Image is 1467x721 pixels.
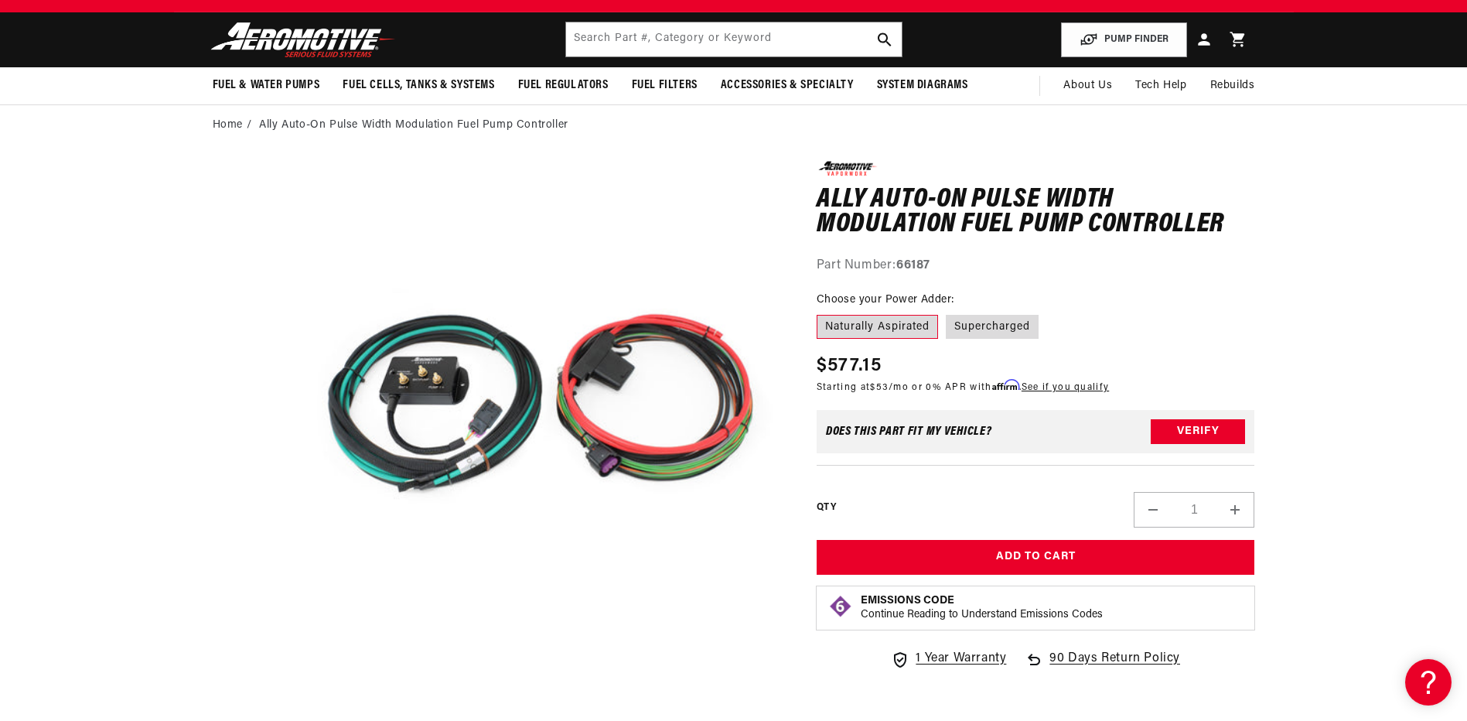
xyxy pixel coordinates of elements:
[817,352,882,380] span: $577.15
[817,540,1255,575] button: Add to Cart
[817,188,1255,237] h1: Ally Auto-On Pulse Width Modulation Fuel Pump Controller
[861,595,954,607] strong: Emissions Code
[946,315,1039,340] label: Supercharged
[828,594,853,619] img: Emissions code
[709,67,865,104] summary: Accessories & Specialty
[817,315,938,340] label: Naturally Aspirated
[620,67,709,104] summary: Fuel Filters
[817,501,836,514] label: QTY
[1052,67,1124,104] a: About Us
[1199,67,1267,104] summary: Rebuilds
[1061,22,1187,57] button: PUMP FINDER
[259,117,568,134] li: Ally Auto-On Pulse Width Modulation Fuel Pump Controller
[213,161,786,691] media-gallery: Gallery Viewer
[861,608,1103,622] p: Continue Reading to Understand Emissions Codes
[891,649,1006,669] a: 1 Year Warranty
[865,67,980,104] summary: System Diagrams
[566,22,902,56] input: Search by Part Number, Category or Keyword
[201,67,332,104] summary: Fuel & Water Pumps
[861,594,1103,622] button: Emissions CodeContinue Reading to Understand Emissions Codes
[331,67,506,104] summary: Fuel Cells, Tanks & Systems
[1063,80,1112,91] span: About Us
[213,117,1255,134] nav: breadcrumbs
[213,117,243,134] a: Home
[868,22,902,56] button: search button
[817,292,956,308] legend: Choose your Power Adder:
[632,77,698,94] span: Fuel Filters
[1049,649,1180,685] span: 90 Days Return Policy
[870,383,889,392] span: $53
[817,256,1255,276] div: Part Number:
[817,380,1109,395] p: Starting at /mo or 0% APR with .
[1135,77,1186,94] span: Tech Help
[518,77,609,94] span: Fuel Regulators
[826,425,992,438] div: Does This part fit My vehicle?
[1022,383,1109,392] a: See if you qualify - Learn more about Affirm Financing (opens in modal)
[343,77,494,94] span: Fuel Cells, Tanks & Systems
[1025,649,1180,685] a: 90 Days Return Policy
[877,77,968,94] span: System Diagrams
[721,77,854,94] span: Accessories & Specialty
[1151,419,1245,444] button: Verify
[896,259,930,272] strong: 66187
[1210,77,1255,94] span: Rebuilds
[507,67,620,104] summary: Fuel Regulators
[1124,67,1198,104] summary: Tech Help
[916,649,1006,669] span: 1 Year Warranty
[206,22,400,58] img: Aeromotive
[992,379,1019,391] span: Affirm
[213,77,320,94] span: Fuel & Water Pumps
